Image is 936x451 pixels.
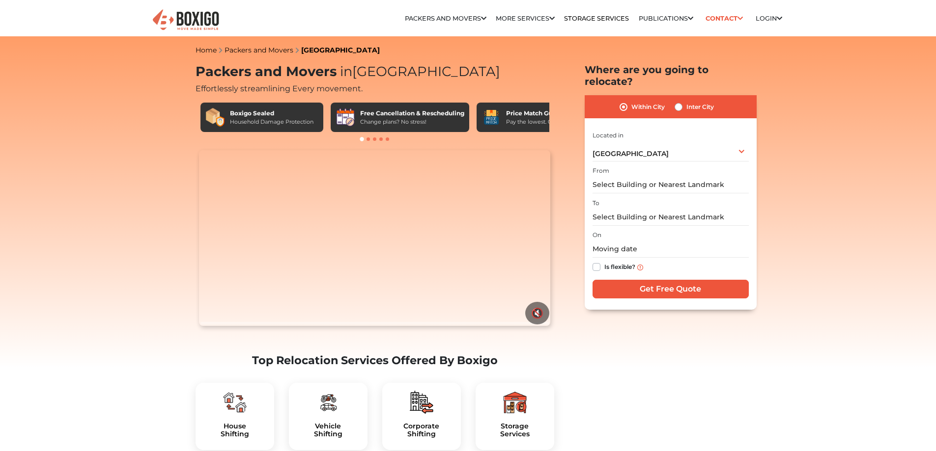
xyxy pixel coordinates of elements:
label: Within City [631,101,665,113]
img: boxigo_packers_and_movers_plan [223,391,247,414]
img: Boxigo Sealed [205,107,225,127]
a: Storage Services [564,15,629,22]
img: Price Match Guarantee [482,107,501,127]
span: in [340,63,352,80]
img: boxigo_packers_and_movers_plan [316,391,340,414]
video: Your browser does not support the video tag. [199,150,550,326]
a: Home [196,46,217,54]
a: Packers and Movers [225,46,293,54]
h5: Vehicle Shifting [297,422,360,439]
a: Login [756,15,782,22]
div: Boxigo Sealed [230,109,313,118]
span: Effortlessly streamlining Every movement. [196,84,363,93]
h5: Storage Services [483,422,546,439]
input: Get Free Quote [593,280,749,298]
label: Located in [593,131,624,140]
img: Boxigo [151,8,220,32]
a: Packers and Movers [405,15,486,22]
span: [GEOGRAPHIC_DATA] [593,149,669,158]
img: Free Cancellation & Rescheduling [336,107,355,127]
div: Change plans? No stress! [360,118,464,126]
a: [GEOGRAPHIC_DATA] [301,46,380,54]
h2: Where are you going to relocate? [585,64,757,87]
h5: House Shifting [203,422,266,439]
button: 🔇 [525,302,549,324]
img: boxigo_packers_and_movers_plan [410,391,433,414]
a: Contact [703,11,746,26]
a: StorageServices [483,422,546,439]
label: From [593,166,609,175]
div: Pay the lowest. Guaranteed! [506,118,581,126]
label: Is flexible? [604,261,635,271]
label: To [593,199,599,208]
h5: Corporate Shifting [390,422,453,439]
input: Select Building or Nearest Landmark [593,176,749,193]
div: Price Match Guarantee [506,109,581,118]
a: CorporateShifting [390,422,453,439]
input: Moving date [593,240,749,258]
h2: Top Relocation Services Offered By Boxigo [196,354,554,367]
a: Publications [639,15,693,22]
h1: Packers and Movers [196,64,554,80]
label: On [593,231,601,239]
div: Household Damage Protection [230,118,313,126]
a: More services [496,15,555,22]
label: Inter City [686,101,714,113]
img: boxigo_packers_and_movers_plan [503,391,527,414]
a: HouseShifting [203,422,266,439]
img: info [637,265,643,270]
div: Free Cancellation & Rescheduling [360,109,464,118]
span: [GEOGRAPHIC_DATA] [337,63,500,80]
a: VehicleShifting [297,422,360,439]
input: Select Building or Nearest Landmark [593,209,749,226]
